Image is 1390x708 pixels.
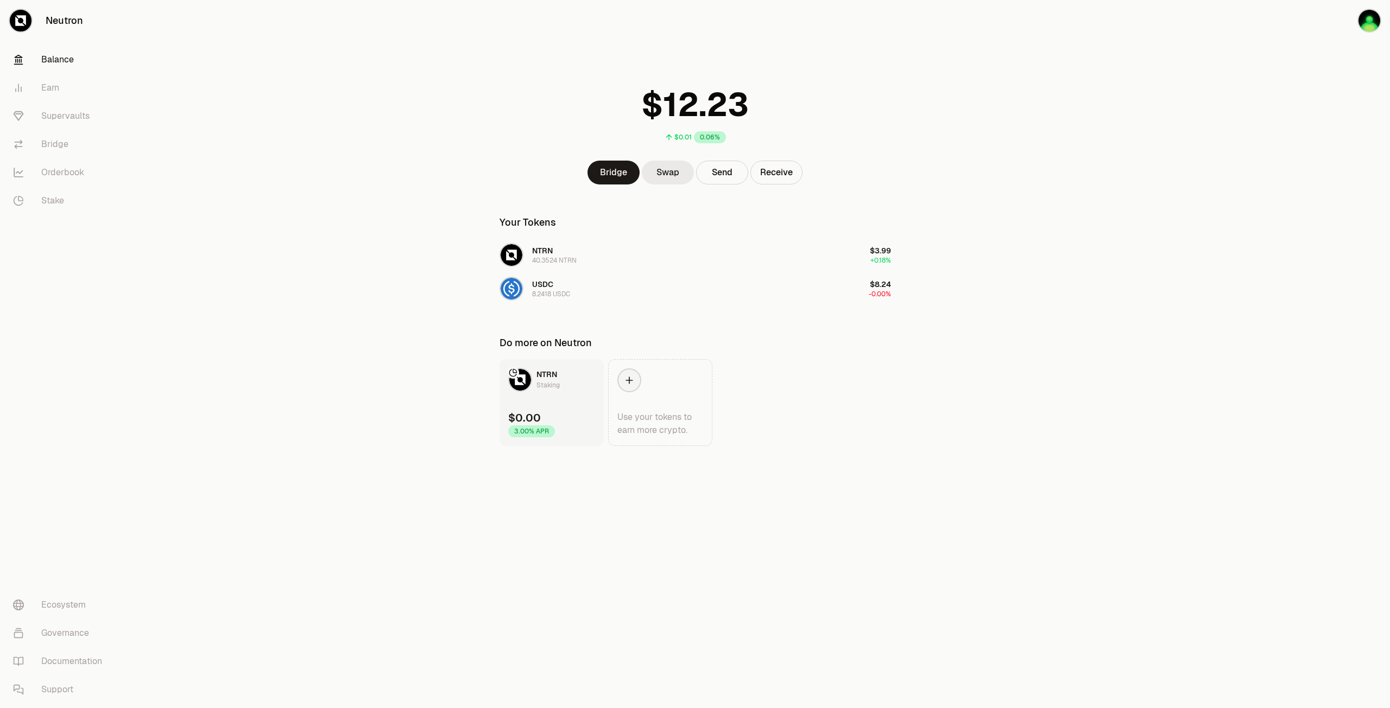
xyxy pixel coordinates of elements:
[508,425,555,437] div: 3.00% APR
[696,161,748,184] button: Send
[870,279,891,289] span: $8.24
[501,278,522,299] img: USDC Logo
[500,335,592,350] div: Do more on Neutron
[750,161,803,184] button: Receive
[493,239,898,271] button: NTRN LogoNTRN40.3524 NTRN$3.99+0.18%
[508,410,541,425] div: $0.00
[532,279,553,289] span: USDC
[674,133,692,142] div: $0.01
[4,647,117,675] a: Documentation
[869,290,891,298] span: -0.00%
[4,158,117,187] a: Orderbook
[608,359,712,446] a: Use your tokens to earn more crypto.
[532,256,577,265] div: 40.3524 NTRN
[870,246,891,256] span: $3.99
[587,161,640,184] a: Bridge
[493,272,898,305] button: USDC LogoUSDC8.2418 USDC$8.24-0.00%
[617,411,703,437] div: Use your tokens to earn more crypto.
[500,359,604,446] a: NTRN LogoNTRNStaking$0.003.00% APR
[4,619,117,647] a: Governance
[642,161,694,184] a: Swap
[4,74,117,102] a: Earn
[4,675,117,704] a: Support
[4,130,117,158] a: Bridge
[694,131,726,143] div: 0.06%
[536,369,557,379] span: NTRN
[870,256,891,265] span: +0.18%
[536,380,560,391] div: Staking
[509,369,531,391] img: NTRN Logo
[4,102,117,130] a: Supervaults
[500,215,556,230] div: Your Tokens
[4,187,117,215] a: Stake
[501,244,522,266] img: NTRN Logo
[1359,10,1380,31] img: TommyX
[4,46,117,74] a: Balance
[532,290,570,298] div: 8.2418 USDC
[4,591,117,619] a: Ecosystem
[532,246,553,256] span: NTRN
